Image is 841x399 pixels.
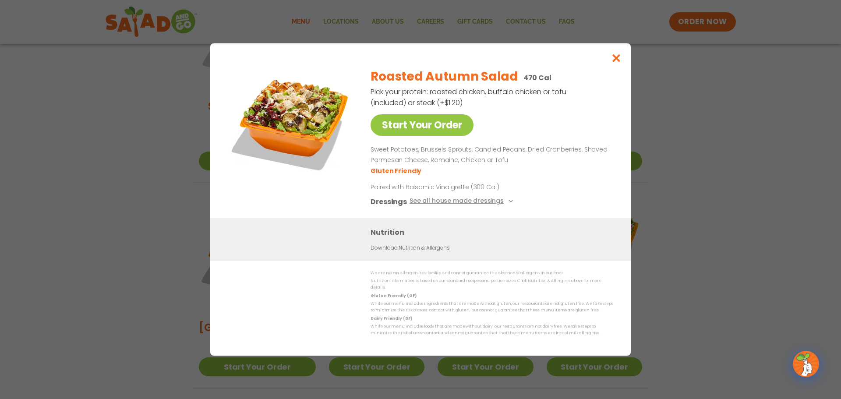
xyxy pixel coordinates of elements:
[371,67,518,86] h2: Roasted Autumn Salad
[602,43,631,73] button: Close modal
[371,278,613,291] p: Nutrition information is based on our standard recipes and portion sizes. Click Nutrition & Aller...
[371,86,568,108] p: Pick your protein: roasted chicken, buffalo chicken or tofu (included) or steak (+$1.20)
[230,61,353,184] img: Featured product photo for Roasted Autumn Salad
[794,352,818,376] img: wpChatIcon
[371,244,449,252] a: Download Nutrition & Allergens
[371,293,416,298] strong: Gluten Friendly (GF)
[371,316,412,321] strong: Dairy Friendly (DF)
[410,196,516,207] button: See all house made dressings
[371,300,613,314] p: While our menu includes ingredients that are made without gluten, our restaurants are not gluten ...
[371,183,533,192] p: Paired with Balsamic Vinaigrette (300 Cal)
[523,72,551,83] p: 470 Cal
[371,196,407,207] h3: Dressings
[371,114,474,136] a: Start Your Order
[371,145,610,166] p: Sweet Potatoes, Brussels Sprouts, Candied Pecans, Dried Cranberries, Shaved Parmesan Cheese, Roma...
[371,227,618,238] h3: Nutrition
[371,166,423,176] li: Gluten Friendly
[371,323,613,337] p: While our menu includes foods that are made without dairy, our restaurants are not dairy free. We...
[371,270,613,276] p: We are not an allergen free facility and cannot guarantee the absence of allergens in our foods.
